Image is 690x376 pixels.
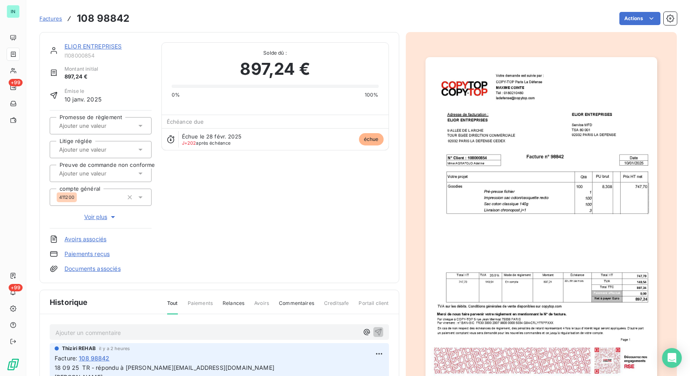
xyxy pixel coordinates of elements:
span: après échéance [182,141,231,145]
div: IN [7,5,20,18]
span: Tout [167,300,178,314]
span: 897,24 € [64,73,98,81]
span: échue [359,133,384,145]
a: Paiements reçus [64,250,110,258]
span: Creditsafe [324,300,349,314]
a: Documents associés [64,265,121,273]
a: Avoirs associés [64,235,106,243]
span: Thiziri REHAB [62,345,96,352]
span: Montant initial [64,65,98,73]
span: Relances [223,300,244,314]
button: Voir plus [50,212,152,221]
span: 100% [365,91,379,99]
span: J+202 [182,140,196,146]
img: Logo LeanPay [7,358,20,371]
input: Ajouter une valeur [58,170,141,177]
input: Ajouter une valeur [58,122,141,129]
span: Solde dû : [172,49,379,57]
span: Facture : [55,354,77,362]
h3: 108 98842 [77,11,129,26]
span: Échéance due [167,118,204,125]
a: Factures [39,14,62,23]
span: Historique [50,297,88,308]
a: ELIOR ENTREPRISES [64,43,122,50]
span: 10 janv. 2025 [64,95,101,104]
span: 411200 [59,195,74,200]
span: Commentaires [279,300,314,314]
span: +99 [9,284,23,291]
span: Avoirs [254,300,269,314]
span: Portail client [359,300,389,314]
span: I108000854 [64,52,152,59]
button: Actions [619,12,660,25]
span: Émise le [64,88,101,95]
span: Échue le 28 févr. 2025 [182,133,241,140]
span: Paiements [188,300,213,314]
span: +99 [9,79,23,86]
span: 897,24 € [240,57,310,81]
span: 0% [172,91,180,99]
span: 108 98842 [79,354,109,362]
span: Voir plus [84,213,117,221]
span: Factures [39,15,62,22]
input: Ajouter une valeur [58,146,141,153]
span: il y a 2 heures [99,346,130,351]
div: Open Intercom Messenger [662,348,682,368]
